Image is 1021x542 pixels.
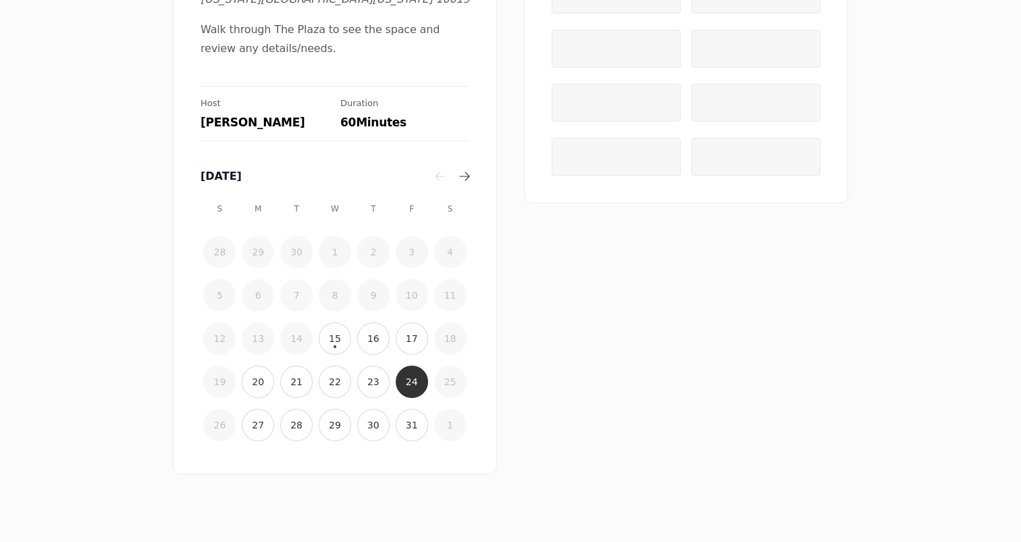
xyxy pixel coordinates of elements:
[252,375,264,389] time: 20
[294,289,300,302] time: 7
[214,245,226,259] time: 28
[409,245,415,259] time: 3
[434,236,467,268] button: 4
[396,236,428,268] button: 3
[319,279,351,312] button: 8
[242,236,274,268] button: 29
[447,418,453,432] time: 1
[319,366,351,398] button: 22
[280,409,313,441] button: 28
[201,97,330,109] div: Host
[319,409,351,441] button: 29
[434,366,467,398] button: 25
[396,279,428,312] button: 10
[406,289,418,302] time: 10
[396,322,428,355] button: 17
[396,193,428,225] div: F
[203,279,236,312] button: 5
[332,245,338,259] time: 1
[203,193,236,225] div: S
[280,322,313,355] button: 14
[217,289,223,302] time: 5
[444,332,456,345] time: 18
[201,168,431,184] div: [DATE]
[357,236,390,268] button: 2
[444,375,456,389] time: 25
[201,20,469,59] span: Walk through The Plaza to see the space and review any details/needs.
[290,332,303,345] time: 14
[214,418,226,432] time: 26
[370,245,376,259] time: 2
[329,375,341,389] time: 22
[370,289,376,302] time: 9
[252,332,264,345] time: 13
[280,279,313,312] button: 7
[340,97,469,109] div: Duration
[290,418,303,432] time: 28
[357,322,390,355] button: 16
[203,322,236,355] button: 12
[357,366,390,398] button: 23
[290,245,303,259] time: 30
[406,332,418,345] time: 17
[252,245,264,259] time: 29
[357,409,390,441] button: 30
[280,366,313,398] button: 21
[340,115,469,130] div: 60 Minutes
[329,332,341,345] time: 15
[255,289,261,302] time: 6
[444,289,456,302] time: 11
[280,193,313,225] div: T
[367,418,379,432] time: 30
[319,236,351,268] button: 1
[434,322,467,355] button: 18
[203,409,236,441] button: 26
[242,279,274,312] button: 6
[203,236,236,268] button: 28
[357,279,390,312] button: 9
[252,418,264,432] time: 27
[203,366,236,398] button: 19
[242,366,274,398] button: 20
[319,322,351,355] button: 15
[447,245,453,259] time: 4
[406,375,418,389] time: 24
[280,236,313,268] button: 30
[201,115,330,130] div: [PERSON_NAME]
[290,375,303,389] time: 21
[396,409,428,441] button: 31
[214,375,226,389] time: 19
[367,375,379,389] time: 23
[242,322,274,355] button: 13
[214,332,226,345] time: 12
[406,418,418,432] time: 31
[434,279,467,312] button: 11
[367,332,379,345] time: 16
[332,289,338,302] time: 8
[357,193,390,225] div: T
[329,418,341,432] time: 29
[242,409,274,441] button: 27
[396,366,428,398] button: 24
[319,193,351,225] div: W
[434,409,467,441] button: 1
[242,193,274,225] div: M
[434,193,467,225] div: S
